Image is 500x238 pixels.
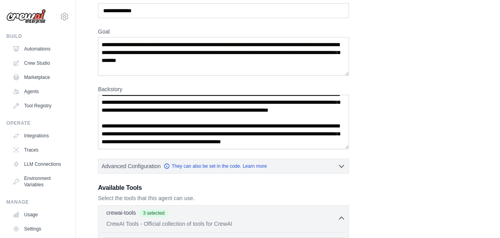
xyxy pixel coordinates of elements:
[9,129,69,142] a: Integrations
[9,85,69,98] a: Agents
[102,162,160,170] span: Advanced Configuration
[98,183,349,193] h3: Available Tools
[106,220,338,228] p: CrewAI Tools - Official collection of tools for CrewAI
[9,99,69,112] a: Tool Registry
[102,209,345,228] button: crewai-tools 3 selected CrewAI Tools - Official collection of tools for CrewAI
[9,158,69,171] a: LLM Connections
[98,194,349,202] p: Select the tools that this agent can use.
[9,208,69,221] a: Usage
[164,163,267,169] a: They can also be set in the code. Learn more
[9,71,69,84] a: Marketplace
[6,9,46,24] img: Logo
[9,172,69,191] a: Environment Variables
[6,199,69,205] div: Manage
[106,209,136,217] p: crewai-tools
[6,33,69,39] div: Build
[9,57,69,69] a: Crew Studio
[98,85,349,93] label: Backstory
[139,209,169,217] span: 3 selected
[6,120,69,126] div: Operate
[9,223,69,235] a: Settings
[98,28,349,36] label: Goal
[9,144,69,156] a: Traces
[98,159,349,173] button: Advanced Configuration They can also be set in the code. Learn more
[9,43,69,55] a: Automations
